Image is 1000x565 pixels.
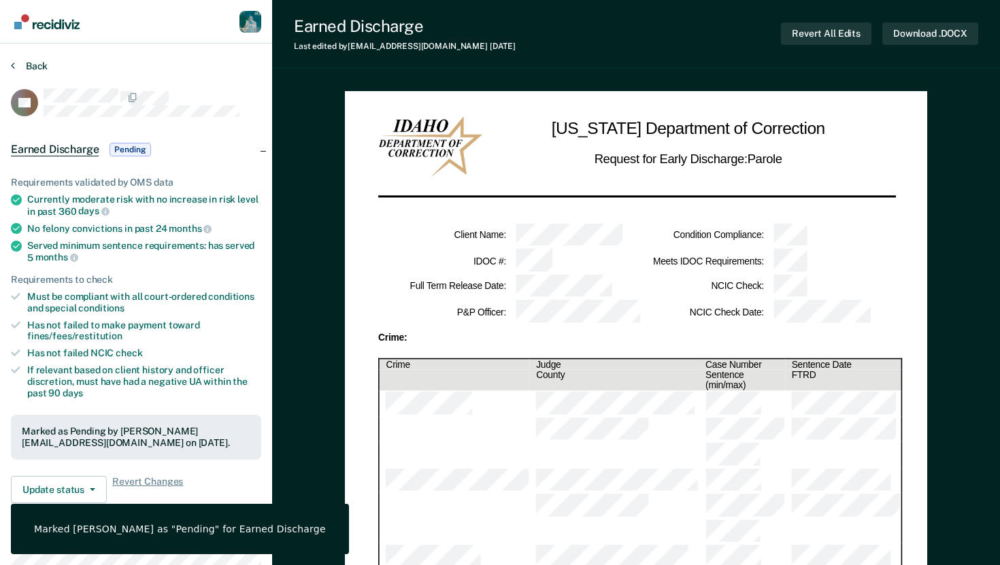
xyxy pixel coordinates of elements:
[378,116,482,177] img: IDOC Logo
[636,274,765,300] td: NCIC Check :
[35,252,78,262] span: months
[882,22,978,45] button: Download .DOCX
[27,194,261,217] div: Currently moderate risk with no increase in risk level in past 360
[27,291,261,314] div: Must be compliant with all court-ordered conditions and special
[294,41,516,51] div: Last edited by [EMAIL_ADDRESS][DOMAIN_NAME]
[699,380,785,390] th: (min/max)
[699,370,785,380] th: Sentence
[595,150,782,169] h2: Request for Early Discharge: Parole
[11,274,261,286] div: Requirements to check
[378,274,507,300] td: Full Term Release Date :
[11,60,48,72] button: Back
[11,177,261,188] div: Requirements validated by OMS data
[27,330,122,341] span: fines/fees/restitution
[699,359,785,370] th: Case Number
[169,223,212,234] span: months
[294,16,516,36] div: Earned Discharge
[27,347,261,359] div: Has not failed NCIC
[552,116,825,141] h1: [US_STATE] Department of Correction
[785,370,902,380] th: FTRD
[379,359,530,370] th: Crime
[27,222,261,235] div: No felony convictions in past 24
[378,299,507,325] td: P&P Officer :
[63,388,83,398] span: days
[27,240,261,263] div: Served minimum sentence requirements: has served 5
[78,303,124,313] span: conditions
[378,222,507,248] td: Client Name :
[378,333,894,341] div: Crime:
[112,476,183,503] span: Revert Changes
[636,222,765,248] td: Condition Compliance :
[781,22,871,45] button: Revert All Edits
[27,320,261,343] div: Has not failed to make payment toward
[22,426,250,449] div: Marked as Pending by [PERSON_NAME][EMAIL_ADDRESS][DOMAIN_NAME] on [DATE].
[78,205,109,216] span: days
[34,523,326,535] div: Marked [PERSON_NAME] as "Pending" for Earned Discharge
[27,364,261,398] div: If relevant based on client history and officer discretion, must have had a negative UA within th...
[116,347,142,358] span: check
[11,476,107,503] button: Update status
[529,359,699,370] th: Judge
[11,143,99,156] span: Earned Discharge
[239,11,261,33] button: Profile dropdown button
[14,14,80,29] img: Recidiviz
[378,248,507,274] td: IDOC # :
[490,41,516,51] span: [DATE]
[529,370,699,380] th: County
[636,299,765,325] td: NCIC Check Date :
[785,359,902,370] th: Sentence Date
[636,248,765,274] td: Meets IDOC Requirements :
[110,143,150,156] span: Pending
